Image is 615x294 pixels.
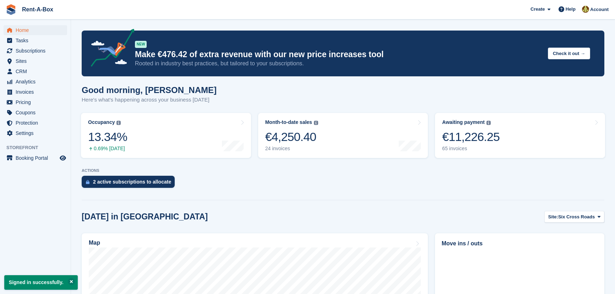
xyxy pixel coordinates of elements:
[558,213,595,220] span: Six Cross Roads
[16,77,58,87] span: Analytics
[16,97,58,107] span: Pricing
[82,168,604,173] p: ACTIONS
[6,144,71,151] span: Storefront
[258,113,428,158] a: Month-to-date sales €4,250.40 24 invoices
[89,240,100,246] h2: Map
[19,4,56,15] a: Rent-A-Box
[442,119,485,125] div: Awaiting payment
[486,121,491,125] img: icon-info-grey-7440780725fd019a000dd9b08b2336e03edf1995a4989e88bcd33f0948082b44.svg
[86,180,89,184] img: active_subscription_to_allocate_icon-d502201f5373d7db506a760aba3b589e785aa758c864c3986d89f69b8ff3...
[4,66,67,76] a: menu
[4,108,67,118] a: menu
[16,25,58,35] span: Home
[16,87,58,97] span: Invoices
[4,118,67,128] a: menu
[82,212,208,222] h2: [DATE] in [GEOGRAPHIC_DATA]
[81,113,251,158] a: Occupancy 13.34% 0.69% [DATE]
[93,179,171,185] div: 2 active subscriptions to allocate
[4,87,67,97] a: menu
[265,130,318,144] div: €4,250.40
[548,213,558,220] span: Site:
[116,121,121,125] img: icon-info-grey-7440780725fd019a000dd9b08b2336e03edf1995a4989e88bcd33f0948082b44.svg
[4,128,67,138] a: menu
[16,46,58,56] span: Subscriptions
[265,146,318,152] div: 24 invoices
[265,119,312,125] div: Month-to-date sales
[82,96,217,104] p: Here's what's happening across your business [DATE]
[135,49,542,60] p: Make €476.42 of extra revenue with our new price increases tool
[88,119,115,125] div: Occupancy
[4,46,67,56] a: menu
[442,239,598,248] h2: Move ins / outs
[16,108,58,118] span: Coupons
[6,4,16,15] img: stora-icon-8386f47178a22dfd0bd8f6a31ec36ba5ce8667c1dd55bd0f319d3a0aa187defe.svg
[82,85,217,95] h1: Good morning, [PERSON_NAME]
[4,153,67,163] a: menu
[435,113,605,158] a: Awaiting payment €11,226.25 65 invoices
[442,146,500,152] div: 65 invoices
[548,48,590,59] button: Check it out →
[4,275,78,290] p: Signed in successfully.
[544,211,604,223] button: Site: Six Cross Roads
[16,56,58,66] span: Sites
[442,130,500,144] div: €11,226.25
[530,6,545,13] span: Create
[582,6,589,13] img: Mairead Collins
[4,77,67,87] a: menu
[16,36,58,45] span: Tasks
[16,66,58,76] span: CRM
[314,121,318,125] img: icon-info-grey-7440780725fd019a000dd9b08b2336e03edf1995a4989e88bcd33f0948082b44.svg
[88,146,127,152] div: 0.69% [DATE]
[4,25,67,35] a: menu
[59,154,67,162] a: Preview store
[85,29,135,69] img: price-adjustments-announcement-icon-8257ccfd72463d97f412b2fc003d46551f7dbcb40ab6d574587a9cd5c0d94...
[135,60,542,67] p: Rooted in industry best practices, but tailored to your subscriptions.
[82,176,178,191] a: 2 active subscriptions to allocate
[590,6,609,13] span: Account
[566,6,576,13] span: Help
[16,153,58,163] span: Booking Portal
[4,36,67,45] a: menu
[16,118,58,128] span: Protection
[135,41,147,48] div: NEW
[4,97,67,107] a: menu
[4,56,67,66] a: menu
[16,128,58,138] span: Settings
[88,130,127,144] div: 13.34%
